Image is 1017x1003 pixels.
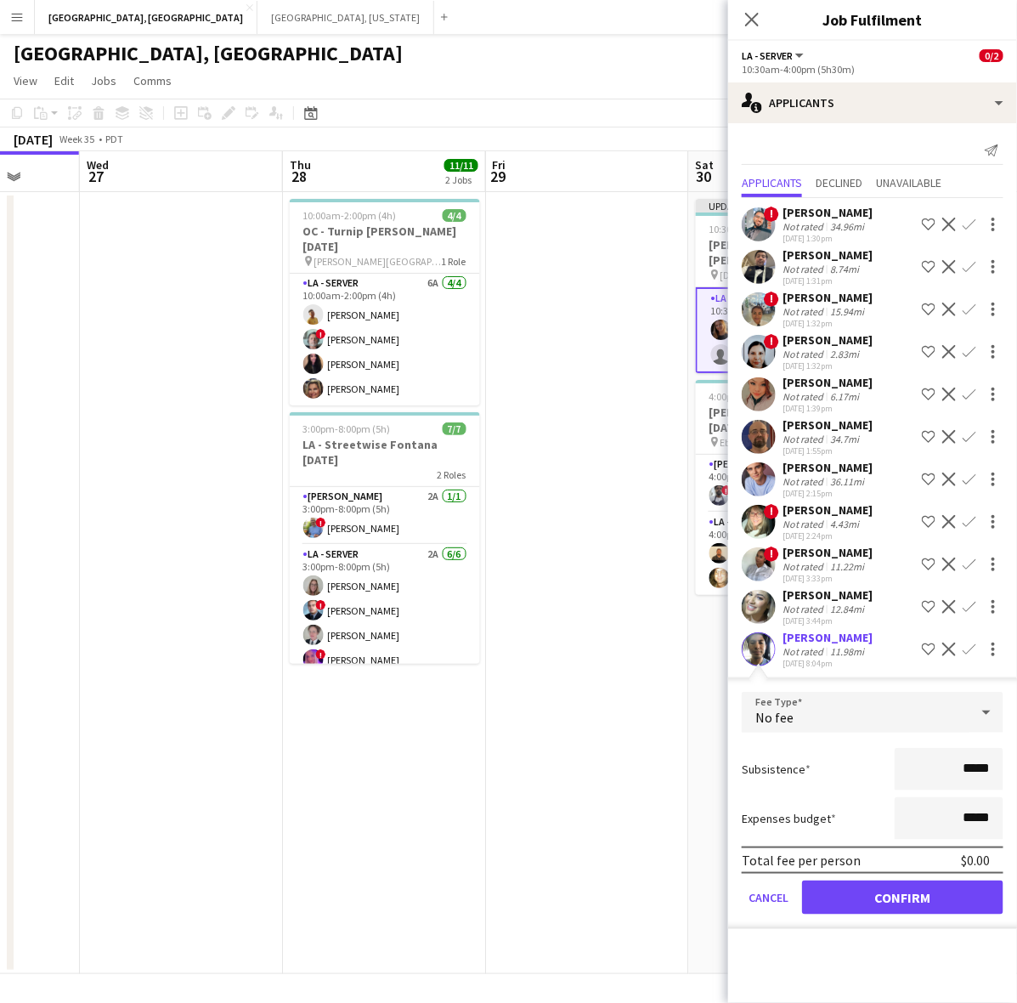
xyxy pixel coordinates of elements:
[443,422,466,435] span: 7/7
[493,157,506,173] span: Fri
[783,460,873,475] div: [PERSON_NAME]
[696,157,715,173] span: Sat
[876,177,941,189] span: Unavailable
[755,709,794,726] span: No fee
[742,49,806,62] button: LA - Server
[445,173,477,186] div: 2 Jobs
[783,587,873,603] div: [PERSON_NAME]
[696,237,886,268] h3: [PERSON_NAME] [PERSON_NAME] Anaheim [DATE]
[783,545,873,560] div: [PERSON_NAME]
[105,133,123,145] div: PDT
[84,70,123,92] a: Jobs
[783,305,827,318] div: Not rated
[783,530,873,541] div: [DATE] 2:24pm
[48,70,81,92] a: Edit
[316,600,326,610] span: !
[827,305,867,318] div: 15.94mi
[14,41,403,66] h1: [GEOGRAPHIC_DATA], [GEOGRAPHIC_DATA]
[56,133,99,145] span: Week 35
[696,287,886,373] app-card-role: LA - Server11A1/210:30am-4:00pm (5h30m)[PERSON_NAME]
[783,318,873,329] div: [DATE] 1:32pm
[783,360,873,371] div: [DATE] 1:32pm
[783,348,827,360] div: Not rated
[783,205,873,220] div: [PERSON_NAME]
[444,159,478,172] span: 11/11
[14,131,53,148] div: [DATE]
[696,199,886,373] app-job-card: Updated10:30am-4:00pm (5h30m)1/2[PERSON_NAME] [PERSON_NAME] Anaheim [DATE] [DEMOGRAPHIC_DATA][PER...
[827,645,867,658] div: 11.98mi
[783,263,827,275] div: Not rated
[7,70,44,92] a: View
[133,73,172,88] span: Comms
[720,269,848,281] span: [DEMOGRAPHIC_DATA][PERSON_NAME]
[728,82,1017,123] div: Applicants
[722,485,732,496] span: !
[127,70,178,92] a: Comms
[696,380,886,595] app-job-card: 4:00pm-12:30am (8h30m) (Sun)3/3[PERSON_NAME] of LA - [DATE] Ebell of LA2 Roles[PERSON_NAME]6A1/14...
[827,390,862,403] div: 6.17mi
[709,223,822,235] span: 10:30am-4:00pm (5h30m)
[728,8,1017,31] h3: Job Fulfilment
[783,603,827,615] div: Not rated
[742,177,802,189] span: Applicants
[764,207,779,222] span: !
[257,1,434,34] button: [GEOGRAPHIC_DATA], [US_STATE]
[438,468,466,481] span: 2 Roles
[303,422,391,435] span: 3:00pm-8:00pm (5h)
[783,615,873,626] div: [DATE] 3:44pm
[316,649,326,660] span: !
[303,209,397,222] span: 10:00am-2:00pm (4h)
[742,852,861,869] div: Total fee per person
[783,502,873,518] div: [PERSON_NAME]
[827,220,867,233] div: 34.96mi
[84,167,109,186] span: 27
[87,157,109,173] span: Wed
[783,488,873,499] div: [DATE] 2:15pm
[764,292,779,307] span: !
[696,455,886,513] app-card-role: [PERSON_NAME]6A1/14:00pm-12:30am (8h30m)![PERSON_NAME]
[14,73,37,88] span: View
[827,518,862,530] div: 4.43mi
[783,417,873,433] div: [PERSON_NAME]
[443,209,466,222] span: 4/4
[696,199,886,212] div: Updated
[961,852,990,869] div: $0.00
[783,375,873,390] div: [PERSON_NAME]
[783,290,873,305] div: [PERSON_NAME]
[290,545,480,726] app-card-role: LA - Server2A6/63:00pm-8:00pm (5h)[PERSON_NAME]![PERSON_NAME][PERSON_NAME]![PERSON_NAME]
[290,412,480,664] app-job-card: 3:00pm-8:00pm (5h)7/7LA - Streetwise Fontana [DATE]2 Roles[PERSON_NAME]2A1/13:00pm-8:00pm (5h)![P...
[316,329,326,339] span: !
[783,573,873,584] div: [DATE] 3:33pm
[783,445,873,456] div: [DATE] 1:55pm
[696,405,886,435] h3: [PERSON_NAME] of LA - [DATE]
[54,73,74,88] span: Edit
[980,49,1003,62] span: 0/2
[783,220,827,233] div: Not rated
[783,658,873,669] div: [DATE] 8:04pm
[290,437,480,467] h3: LA - Streetwise Fontana [DATE]
[802,881,1003,915] button: Confirm
[783,475,827,488] div: Not rated
[783,390,827,403] div: Not rated
[783,403,873,414] div: [DATE] 1:39pm
[287,167,311,186] span: 28
[783,332,873,348] div: [PERSON_NAME]
[783,433,827,445] div: Not rated
[290,199,480,405] app-job-card: 10:00am-2:00pm (4h)4/4OC - Turnip [PERSON_NAME] [DATE] [PERSON_NAME][GEOGRAPHIC_DATA]1 RoleLA - S...
[316,518,326,528] span: !
[490,167,506,186] span: 29
[783,645,827,658] div: Not rated
[742,63,1003,76] div: 10:30am-4:00pm (5h30m)
[783,518,827,530] div: Not rated
[827,348,862,360] div: 2.83mi
[783,233,873,244] div: [DATE] 1:30pm
[783,275,873,286] div: [DATE] 1:31pm
[290,487,480,545] app-card-role: [PERSON_NAME]2A1/13:00pm-8:00pm (5h)![PERSON_NAME]
[91,73,116,88] span: Jobs
[35,1,257,34] button: [GEOGRAPHIC_DATA], [GEOGRAPHIC_DATA]
[442,255,466,268] span: 1 Role
[693,167,715,186] span: 30
[742,49,793,62] span: LA - Server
